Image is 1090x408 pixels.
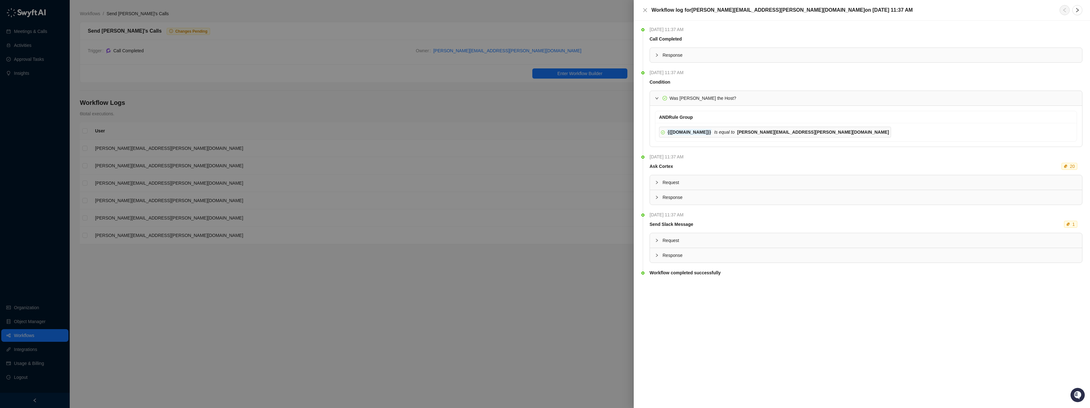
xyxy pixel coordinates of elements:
span: Response [663,194,1077,201]
span: Status [35,89,49,95]
span: collapsed [655,239,659,242]
span: Pylon [63,104,77,109]
iframe: Open customer support [1070,387,1087,404]
img: Swyft AI [6,6,19,19]
span: collapsed [655,53,659,57]
div: 📚 [6,89,11,94]
a: Powered byPylon [45,104,77,109]
span: check-circle [663,96,667,100]
span: check-circle [661,131,665,134]
span: [DATE] 11:37 AM [650,211,687,218]
span: right [1075,8,1080,13]
div: We're available if you need us! [22,64,80,69]
strong: Ask Cortex [650,164,673,169]
i: Is equal to [714,130,735,135]
span: collapsed [655,181,659,184]
div: 20 [1068,163,1076,169]
strong: {{[DOMAIN_NAME]}} [668,130,711,135]
a: 📶Status [26,86,51,98]
span: [DATE] 11:37 AM [650,69,687,76]
span: [DATE] 11:37 AM [650,26,687,33]
span: expanded [655,96,659,100]
strong: Send Slack Message [650,222,693,227]
span: collapsed [655,253,659,257]
a: 📚Docs [4,86,26,98]
strong: Workflow completed successfully [650,270,721,275]
strong: [PERSON_NAME][EMAIL_ADDRESS][PERSON_NAME][DOMAIN_NAME] [737,130,889,135]
button: Close [641,6,649,14]
span: AND Rule Group [659,115,693,120]
span: Response [663,52,1077,59]
h2: How can we help? [6,35,115,46]
span: Docs [13,89,23,95]
strong: Call Completed [650,36,682,41]
div: Start new chat [22,57,104,64]
h5: Workflow log for [PERSON_NAME][EMAIL_ADDRESS][PERSON_NAME][DOMAIN_NAME] on [DATE] 11:37 AM [651,6,913,14]
span: Response [663,252,1077,259]
span: close [643,8,648,13]
span: [DATE] 11:37 AM [650,153,687,160]
div: 1 [1071,221,1076,227]
span: Was [PERSON_NAME] the Host? [670,96,736,101]
button: Start new chat [108,59,115,67]
span: Request [663,237,1077,244]
div: 📶 [29,89,34,94]
img: 5124521997842_fc6d7dfcefe973c2e489_88.png [6,57,18,69]
span: Request [663,179,1077,186]
span: collapsed [655,195,659,199]
strong: Condition [650,80,670,85]
p: Welcome 👋 [6,25,115,35]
